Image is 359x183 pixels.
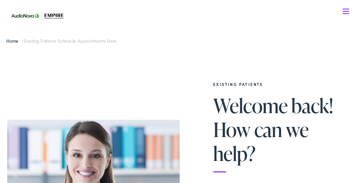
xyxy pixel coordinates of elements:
span: Welcome [213,95,288,116]
span: help? [213,143,255,164]
span: Existing Patients Schedule Appointments Here [24,37,117,44]
h2: EXISTING PATIENTS [213,82,352,87]
span: we [286,119,308,140]
span: back! [291,95,333,116]
a: Home [6,37,22,44]
a: What We Offer [12,26,352,47]
span: / [6,37,117,44]
span: can [254,119,282,140]
span: How [213,119,250,140]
